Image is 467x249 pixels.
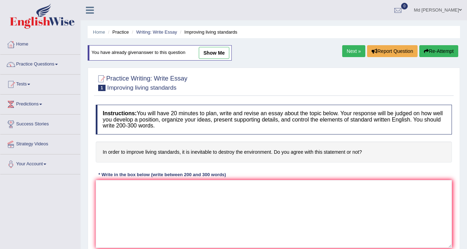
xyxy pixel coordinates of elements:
span: 1 [98,85,106,91]
a: Home [0,35,80,52]
h4: In order to improve living standards, it is inevitable to destroy the environment. Do you agree w... [96,141,452,163]
a: Writing: Write Essay [136,29,177,35]
h2: Practice Writing: Write Essay [96,74,187,91]
li: Practice [106,29,129,35]
a: Tests [0,75,80,92]
div: You have already given answer to this question [88,45,232,61]
a: show me [199,47,229,59]
a: Your Account [0,154,80,172]
a: Practice Questions [0,55,80,72]
li: Improving living standards [178,29,237,35]
button: Re-Attempt [419,45,458,57]
a: Predictions [0,95,80,112]
b: Instructions: [103,110,137,116]
a: Home [93,29,105,35]
a: Success Stories [0,115,80,132]
h4: You will have 20 minutes to plan, write and revise an essay about the topic below. Your response ... [96,105,452,134]
a: Next » [342,45,365,57]
small: Improving living standards [107,84,176,91]
button: Report Question [367,45,418,57]
div: * Write in the box below (write between 200 and 300 words) [96,171,229,178]
a: Strategy Videos [0,134,80,152]
span: 0 [401,3,408,9]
